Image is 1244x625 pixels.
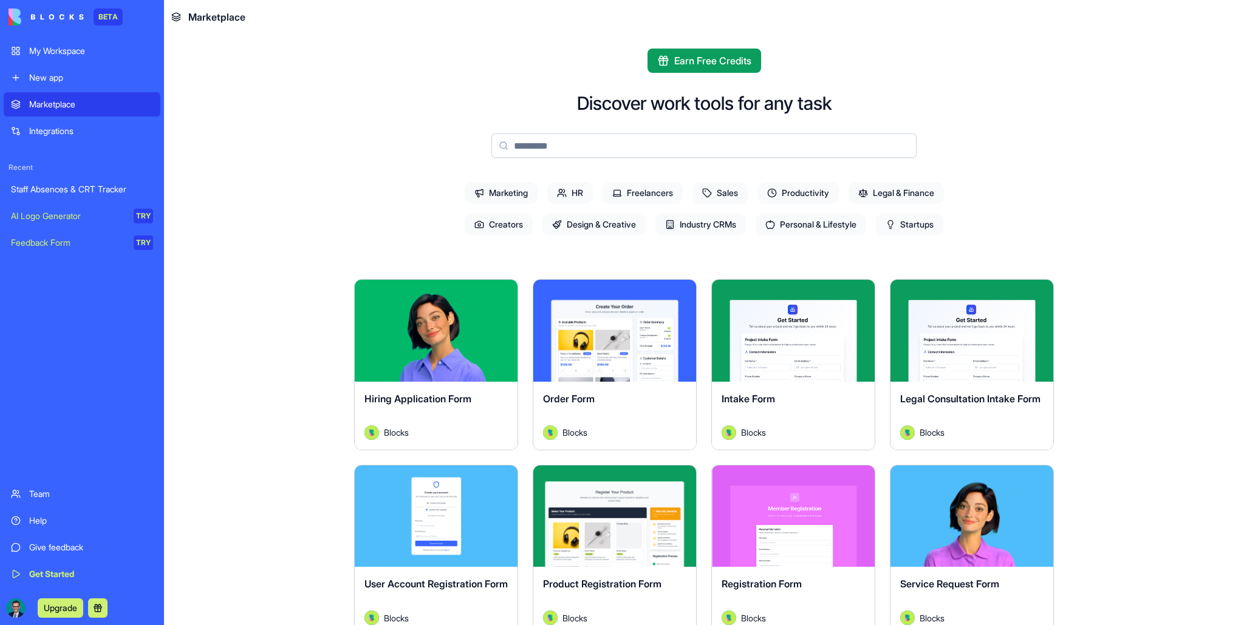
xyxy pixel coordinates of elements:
[384,426,409,439] span: Blocks
[9,8,123,25] a: BETA
[134,235,153,250] div: TRY
[722,425,736,440] img: Avatar
[6,598,26,618] img: ACg8ocIWlyrQpyC9rYw-i5p2BYllzGazdWR06BEnwygcaoTbuhncZJth=s96-c
[4,163,160,172] span: Recent
[547,182,593,204] span: HR
[543,393,595,405] span: Order Form
[11,237,125,249] div: Feedback Form
[4,39,160,63] a: My Workspace
[741,426,766,439] span: Blocks
[722,578,802,590] span: Registration Form
[4,535,160,559] a: Give feedback
[577,92,832,114] h2: Discover work tools for any task
[188,10,245,24] span: Marketplace
[4,204,160,228] a: AI Logo GeneratorTRY
[900,425,915,440] img: Avatar
[11,183,153,195] div: Staff Absences & CRT Tracker
[562,426,587,439] span: Blocks
[4,177,160,201] a: Staff Absences & CRT Tracker
[354,279,518,450] a: Hiring Application FormAvatarBlocks
[384,612,409,624] span: Blocks
[9,8,84,25] img: logo
[603,182,683,204] span: Freelancers
[29,515,153,527] div: Help
[4,482,160,506] a: Team
[29,72,153,84] div: New app
[4,562,160,586] a: Get Started
[757,182,839,204] span: Productivity
[364,393,471,405] span: Hiring Application Form
[900,578,999,590] span: Service Request Form
[533,279,697,450] a: Order FormAvatarBlocks
[4,119,160,143] a: Integrations
[543,578,661,590] span: Product Registration Form
[134,209,153,223] div: TRY
[722,393,775,405] span: Intake Form
[29,98,153,110] div: Marketplace
[722,610,736,625] img: Avatar
[29,488,153,500] div: Team
[900,610,915,625] img: Avatar
[29,125,153,137] div: Integrations
[648,49,761,73] button: Earn Free Credits
[4,66,160,90] a: New app
[4,508,160,533] a: Help
[543,610,558,625] img: Avatar
[562,612,587,624] span: Blocks
[364,610,379,625] img: Avatar
[890,279,1054,450] a: Legal Consultation Intake FormAvatarBlocks
[364,578,508,590] span: User Account Registration Form
[94,8,123,25] div: BETA
[465,214,533,235] span: Creators
[900,393,1041,405] span: Legal Consultation Intake Form
[4,231,160,255] a: Feedback FormTRY
[756,214,866,235] span: Personal & Lifestyle
[38,598,83,618] button: Upgrade
[920,426,945,439] span: Blocks
[29,45,153,57] div: My Workspace
[29,541,153,553] div: Give feedback
[542,214,646,235] span: Design & Creative
[876,214,943,235] span: Startups
[543,425,558,440] img: Avatar
[29,568,153,580] div: Get Started
[711,279,875,450] a: Intake FormAvatarBlocks
[674,53,751,68] span: Earn Free Credits
[4,92,160,117] a: Marketplace
[692,182,748,204] span: Sales
[849,182,944,204] span: Legal & Finance
[741,612,766,624] span: Blocks
[465,182,538,204] span: Marketing
[11,210,125,222] div: AI Logo Generator
[38,601,83,613] a: Upgrade
[655,214,746,235] span: Industry CRMs
[364,425,379,440] img: Avatar
[920,612,945,624] span: Blocks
